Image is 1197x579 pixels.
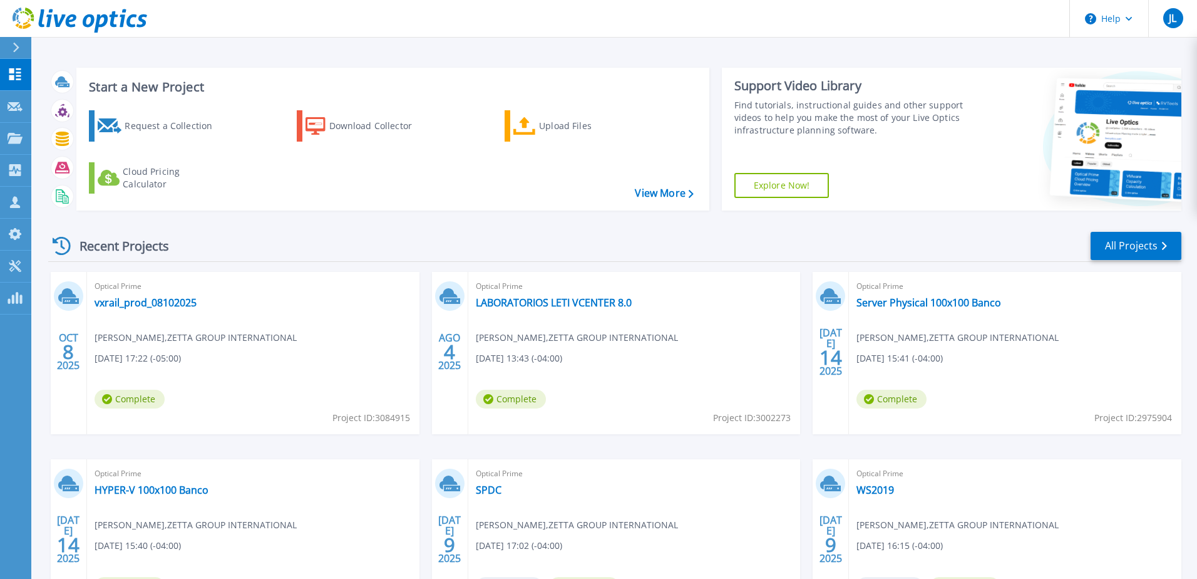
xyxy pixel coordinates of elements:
div: Recent Projects [48,231,186,261]
span: [PERSON_NAME] , ZETTA GROUP INTERNATIONAL [476,518,678,532]
a: Download Collector [297,110,436,142]
div: [DATE] 2025 [819,516,843,562]
div: Find tutorials, instructional guides and other support videos to help you make the most of your L... [734,99,968,137]
span: [DATE] 17:02 (-04:00) [476,539,562,553]
span: Optical Prime [95,467,412,481]
span: 9 [825,540,836,550]
a: vxrail_prod_08102025 [95,296,197,309]
span: [DATE] 15:41 (-04:00) [856,352,943,365]
span: Optical Prime [476,467,793,481]
span: [PERSON_NAME] , ZETTA GROUP INTERNATIONAL [856,518,1059,532]
span: Complete [476,390,546,409]
span: [PERSON_NAME] , ZETTA GROUP INTERNATIONAL [95,331,297,345]
div: OCT 2025 [56,329,80,375]
div: [DATE] 2025 [819,329,843,375]
div: AGO 2025 [438,329,461,375]
span: 14 [819,352,842,363]
span: 8 [63,347,74,357]
span: [PERSON_NAME] , ZETTA GROUP INTERNATIONAL [95,518,297,532]
a: HYPER-V 100x100 Banco [95,484,208,496]
span: 14 [57,540,80,550]
span: JL [1169,13,1176,23]
span: Optical Prime [856,279,1174,293]
span: Project ID: 3084915 [332,411,410,425]
span: 9 [444,540,455,550]
div: Request a Collection [125,113,225,138]
a: Explore Now! [734,173,830,198]
a: All Projects [1091,232,1181,260]
div: Cloud Pricing Calculator [123,165,223,190]
span: [DATE] 15:40 (-04:00) [95,539,181,553]
a: Server Physical 100x100 Banco [856,296,1001,309]
span: [PERSON_NAME] , ZETTA GROUP INTERNATIONAL [476,331,678,345]
span: Optical Prime [856,467,1174,481]
a: SPDC [476,484,501,496]
span: Optical Prime [95,279,412,293]
div: [DATE] 2025 [438,516,461,562]
a: Upload Files [505,110,644,142]
a: Request a Collection [89,110,229,142]
span: 4 [444,347,455,357]
a: WS2019 [856,484,894,496]
a: LABORATORIOS LETI VCENTER 8.0 [476,296,632,309]
a: Cloud Pricing Calculator [89,162,229,194]
span: Project ID: 3002273 [713,411,791,425]
a: View More [635,187,693,199]
span: [DATE] 13:43 (-04:00) [476,352,562,365]
div: Upload Files [539,113,639,138]
span: [DATE] 16:15 (-04:00) [856,539,943,553]
div: [DATE] 2025 [56,516,80,562]
div: Download Collector [329,113,429,138]
span: Complete [856,390,927,409]
span: Complete [95,390,165,409]
h3: Start a New Project [89,80,693,94]
span: [DATE] 17:22 (-05:00) [95,352,181,365]
span: Optical Prime [476,279,793,293]
div: Support Video Library [734,78,968,94]
span: Project ID: 2975904 [1094,411,1172,425]
span: [PERSON_NAME] , ZETTA GROUP INTERNATIONAL [856,331,1059,345]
